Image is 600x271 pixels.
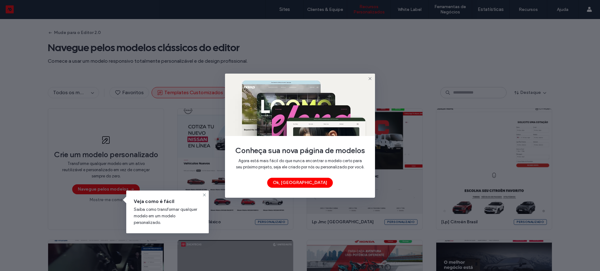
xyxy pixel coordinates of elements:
span: Saiba como transformar qualquer modelo em um modelo personalizado. [134,207,197,225]
span: Agora está mais fácil do que nunca encontrar o modelo certo para seu próximo projeto, seja ele cr... [235,158,365,170]
span: Conheça sua nova página de modelos [235,146,365,155]
img: templates_page_announcement.jpg [225,74,375,136]
button: Ok, [GEOGRAPHIC_DATA] [267,178,333,188]
span: Veja como é fácil [134,198,201,205]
